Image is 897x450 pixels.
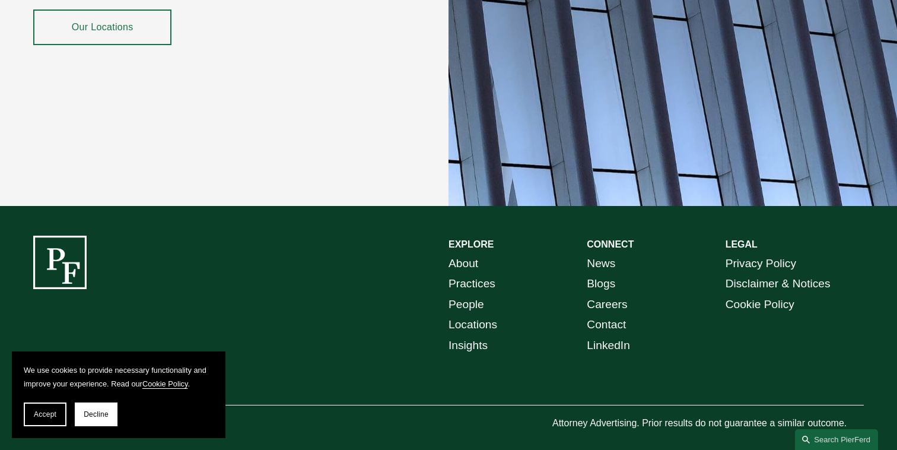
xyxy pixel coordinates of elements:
[726,294,794,315] a: Cookie Policy
[552,415,864,432] p: Attorney Advertising. Prior results do not guarantee a similar outcome.
[587,315,626,335] a: Contact
[726,239,758,249] strong: LEGAL
[448,253,478,274] a: About
[726,253,796,274] a: Privacy Policy
[24,363,214,391] p: We use cookies to provide necessary functionality and improve your experience. Read our .
[33,9,171,45] a: Our Locations
[587,274,615,294] a: Blogs
[448,274,495,294] a: Practices
[448,335,488,356] a: Insights
[448,294,484,315] a: People
[34,410,56,419] span: Accept
[448,239,494,249] strong: EXPLORE
[795,429,878,450] a: Search this site
[587,335,630,356] a: LinkedIn
[587,239,634,249] strong: CONNECT
[448,315,497,335] a: Locations
[24,403,66,426] button: Accept
[75,403,117,426] button: Decline
[587,253,615,274] a: News
[587,294,627,315] a: Careers
[142,379,188,388] a: Cookie Policy
[12,351,225,438] section: Cookie banner
[726,274,831,294] a: Disclaimer & Notices
[84,410,109,419] span: Decline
